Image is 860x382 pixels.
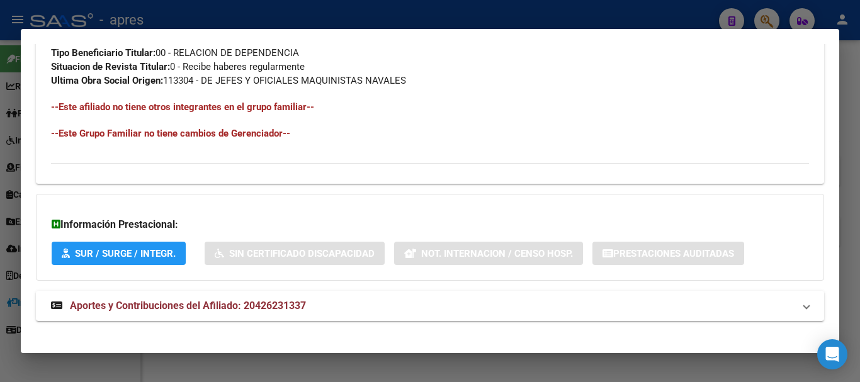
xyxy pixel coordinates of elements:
[51,61,305,72] span: 0 - Recibe haberes regularmente
[421,248,573,259] span: Not. Internacion / Censo Hosp.
[51,47,299,59] span: 00 - RELACION DE DEPENDENCIA
[36,291,824,321] mat-expansion-panel-header: Aportes y Contribuciones del Afiliado: 20426231337
[51,61,170,72] strong: Situacion de Revista Titular:
[51,100,809,114] h4: --Este afiliado no tiene otros integrantes en el grupo familiar--
[51,126,809,140] h4: --Este Grupo Familiar no tiene cambios de Gerenciador--
[51,47,156,59] strong: Tipo Beneficiario Titular:
[103,33,159,45] span: 27396652035
[592,242,744,265] button: Prestaciones Auditadas
[394,242,583,265] button: Not. Internacion / Censo Hosp.
[205,242,385,265] button: Sin Certificado Discapacidad
[613,248,734,259] span: Prestaciones Auditadas
[70,300,306,312] span: Aportes y Contribuciones del Afiliado: 20426231337
[75,248,176,259] span: SUR / SURGE / INTEGR.
[51,75,163,86] strong: Ultima Obra Social Origen:
[817,339,847,369] div: Open Intercom Messenger
[52,242,186,265] button: SUR / SURGE / INTEGR.
[52,217,808,232] h3: Información Prestacional:
[229,248,375,259] span: Sin Certificado Discapacidad
[51,75,406,86] span: 113304 - DE JEFES Y OFICIALES MAQUINISTAS NAVALES
[51,33,98,45] strong: Empleador:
